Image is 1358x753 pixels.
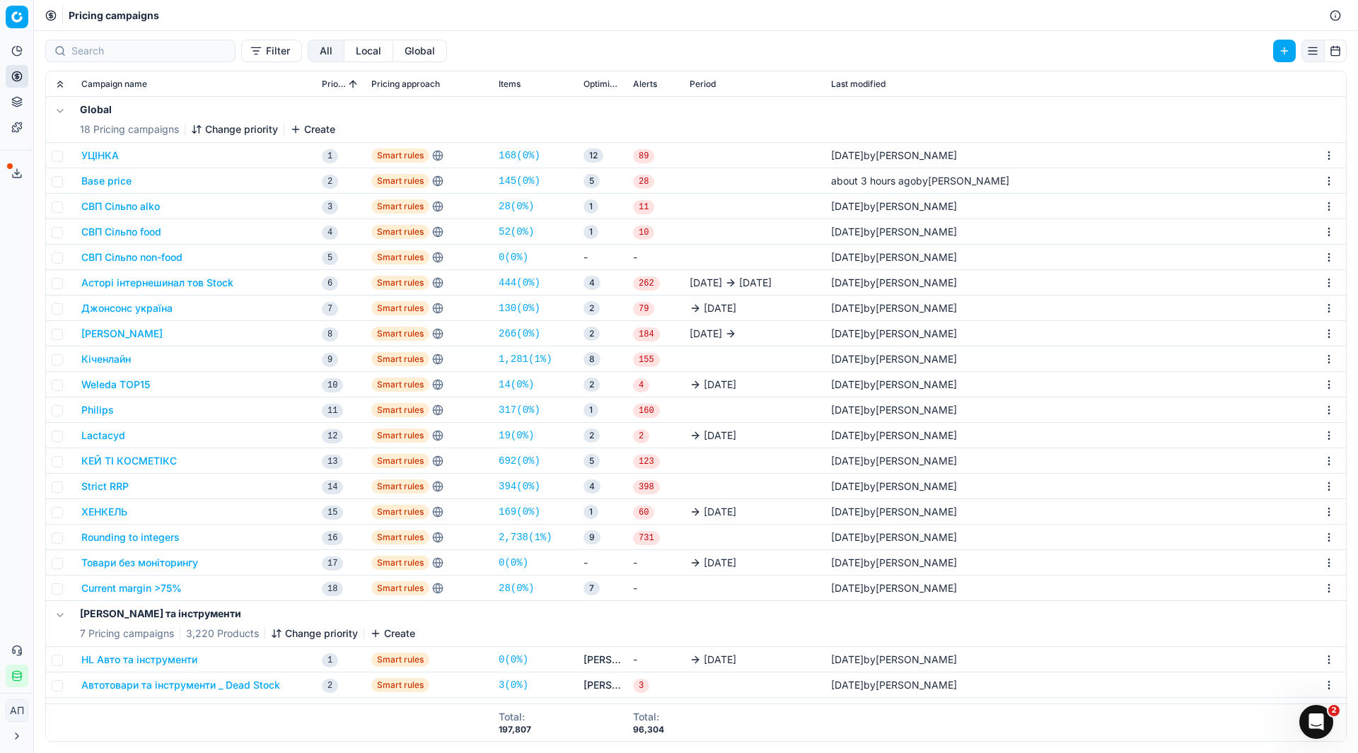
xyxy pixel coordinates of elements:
[371,556,429,570] span: Smart rules
[499,276,540,290] a: 444(0%)
[690,276,722,290] span: [DATE]
[371,454,429,468] span: Smart rules
[831,301,957,315] div: by [PERSON_NAME]
[584,581,600,595] span: 7
[499,148,540,163] a: 168(0%)
[1299,705,1333,739] iframe: Intercom live chat
[322,175,338,189] span: 2
[831,175,916,187] span: about 3 hours ago
[831,276,957,290] div: by [PERSON_NAME]
[831,531,864,543] span: [DATE]
[690,78,716,90] span: Period
[633,455,660,469] span: 123
[371,352,429,366] span: Smart rules
[81,581,182,595] button: Current margin >75%
[831,352,957,366] div: by [PERSON_NAME]
[499,710,531,724] div: Total :
[371,276,429,290] span: Smart rules
[499,225,534,239] a: 52(0%)
[584,225,598,239] span: 1
[584,148,603,163] span: 12
[499,479,540,494] a: 394(0%)
[371,225,429,239] span: Smart rules
[371,250,429,264] span: Smart rules
[69,8,159,23] span: Pricing campaigns
[831,302,864,314] span: [DATE]
[322,404,343,418] span: 11
[81,148,119,163] button: УЦІНКА
[831,556,864,568] span: [DATE]
[81,352,131,366] button: Кіченлайн
[322,327,338,342] span: 8
[371,479,429,494] span: Smart rules
[499,174,540,188] a: 145(0%)
[322,653,338,667] span: 1
[308,40,344,62] button: all
[322,556,343,571] span: 17
[584,174,600,188] span: 5
[81,225,161,239] button: СВП Сільпо food
[322,582,343,596] span: 18
[831,556,957,570] div: by [PERSON_NAME]
[831,148,957,163] div: by [PERSON_NAME]
[81,78,147,90] span: Campaign name
[584,479,600,494] span: 4
[322,378,343,392] span: 10
[831,480,864,492] span: [DATE]
[322,506,343,520] span: 15
[633,710,664,724] div: Total :
[739,276,772,290] span: [DATE]
[831,506,864,518] span: [DATE]
[371,148,429,163] span: Smart rules
[831,581,957,595] div: by [PERSON_NAME]
[831,679,864,691] span: [DATE]
[831,455,864,467] span: [DATE]
[704,301,736,315] span: [DATE]
[584,327,600,341] span: 2
[81,653,197,667] button: HL Авто та інструменти
[831,454,957,468] div: by [PERSON_NAME]
[6,699,28,722] button: АП
[831,582,864,594] span: [DATE]
[584,378,600,392] span: 2
[831,678,957,692] div: by [PERSON_NAME]
[186,626,259,641] span: 3,220 Products
[499,352,552,366] a: 1,281(1%)
[322,455,343,469] span: 13
[371,174,429,188] span: Smart rules
[633,506,654,520] span: 60
[344,40,393,62] button: local
[81,556,198,570] button: Товари без моніторингу
[584,454,600,468] span: 5
[578,550,627,576] td: -
[831,428,957,443] div: by [PERSON_NAME]
[81,530,180,544] button: Rounding to integers
[80,122,179,136] span: 18 Pricing campaigns
[81,403,114,417] button: Philips
[371,530,429,544] span: Smart rules
[831,251,864,263] span: [DATE]
[499,250,528,264] a: 0(0%)
[633,327,660,342] span: 184
[322,226,338,240] span: 4
[704,505,736,519] span: [DATE]
[831,149,864,161] span: [DATE]
[322,200,338,214] span: 3
[69,8,159,23] nav: breadcrumb
[81,505,127,519] button: ХЕНКЕЛЬ
[499,724,531,735] div: 197,807
[371,403,429,417] span: Smart rules
[81,454,177,468] button: КЕЙ ТІ КОСМЕТІКС
[627,576,684,601] td: -
[633,175,654,189] span: 28
[831,276,864,288] span: [DATE]
[1328,705,1340,716] span: 2
[371,653,429,667] span: Smart rules
[633,480,660,494] span: 398
[371,78,440,90] span: Pricing approach
[499,78,521,90] span: Items
[633,378,649,392] span: 4
[322,531,343,545] span: 16
[831,378,864,390] span: [DATE]
[371,199,429,214] span: Smart rules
